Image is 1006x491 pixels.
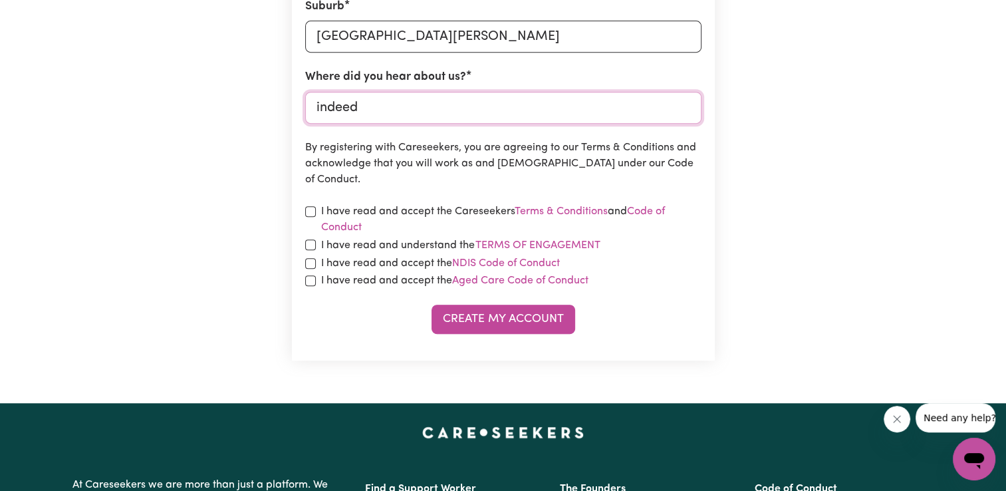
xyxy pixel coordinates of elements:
label: I have read and understand the [321,237,601,254]
label: I have read and accept the Careseekers and [321,204,701,236]
iframe: Button to launch messaging window [953,438,995,480]
input: e.g. Google, word of mouth etc. [305,92,701,124]
a: Aged Care Code of Conduct [452,275,588,286]
button: Create My Account [432,305,575,334]
a: Careseekers home page [422,427,584,438]
iframe: Close message [884,406,910,432]
button: I have read and understand the [475,237,601,254]
label: I have read and accept the [321,273,588,289]
label: I have read and accept the [321,255,560,271]
a: Code of Conduct [321,206,665,233]
p: By registering with Careseekers, you are agreeing to our Terms & Conditions and acknowledge that ... [305,140,701,188]
input: e.g. North Bondi, New South Wales [305,21,701,53]
span: Need any help? [8,9,80,20]
a: Terms & Conditions [515,206,608,217]
iframe: Message from company [916,403,995,432]
label: Where did you hear about us? [305,69,466,86]
a: NDIS Code of Conduct [452,258,560,269]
